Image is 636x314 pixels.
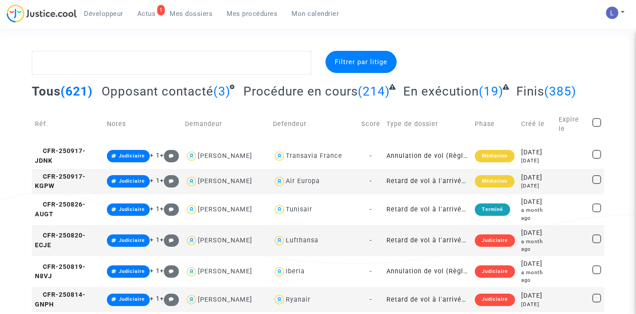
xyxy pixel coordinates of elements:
td: Score [358,105,383,143]
span: - [370,296,372,303]
span: - [370,237,372,244]
span: Judiciaire [119,207,145,212]
span: + [160,177,179,184]
span: CFR-250917-JDNK [35,147,86,165]
td: Retard de vol à l'arrivée (Règlement CE n°261/2004) [383,169,472,194]
span: Judiciaire [119,268,145,274]
td: Réf. [32,105,104,143]
div: [DATE] [521,157,553,165]
span: Filtrer par litige [335,58,387,66]
span: Judiciaire [119,237,145,243]
span: Mes dossiers [170,10,212,18]
div: [PERSON_NAME] [198,268,252,275]
span: CFR-250820-ECJE [35,232,86,249]
div: [PERSON_NAME] [198,152,252,160]
div: Iberia [286,268,305,275]
span: + 1 [150,295,160,303]
img: icon-user.svg [185,150,198,163]
div: Transavia France [286,152,342,160]
div: Judiciaire [475,234,515,247]
div: [DATE] [521,291,553,301]
div: [DATE] [521,228,553,238]
img: jc-logo.svg [7,4,77,23]
img: icon-user.svg [185,234,198,247]
div: a month ago [521,269,553,284]
td: Expire le [556,105,589,143]
img: icon-user.svg [273,293,286,306]
span: + 1 [150,236,160,244]
a: Mes procédures [220,7,284,20]
a: Développeur [77,7,130,20]
img: icon-user.svg [273,175,286,188]
div: Médiation [475,175,515,188]
div: a month ago [521,238,553,253]
td: Retard de vol à l'arrivée (Règlement CE n°261/2004) [383,225,472,256]
div: [PERSON_NAME] [198,177,252,185]
img: icon-user.svg [273,203,286,216]
img: icon-user.svg [273,265,286,278]
img: icon-user.svg [185,175,198,188]
span: + [160,236,179,244]
span: Mes procédures [227,10,277,18]
span: - [370,268,372,275]
span: Développeur [84,10,123,18]
div: [DATE] [521,197,553,207]
td: Type de dossier [383,105,472,143]
span: - [370,177,372,185]
span: CFR-250819-N8VJ [35,263,86,280]
span: - [370,206,372,213]
span: Mon calendrier [291,10,339,18]
div: [PERSON_NAME] [198,296,252,303]
div: Judiciaire [475,294,515,306]
div: [DATE] [521,148,553,157]
span: (621) [61,84,93,99]
span: Opposant contacté [102,84,213,99]
td: Notes [104,105,182,143]
span: CFR-250814-GNPH [35,291,86,308]
span: + [160,267,179,275]
a: Mes dossiers [163,7,220,20]
td: Annulation de vol (Règlement CE n°261/2004) [383,256,472,287]
span: - [370,152,372,160]
img: icon-user.svg [273,150,286,163]
span: + 1 [150,177,160,184]
span: CFR-250826-AUGT [35,201,86,218]
img: icon-user.svg [273,234,286,247]
div: Médiation [475,150,515,162]
span: (19) [479,84,503,99]
span: Judiciaire [119,296,145,302]
span: (3) [213,84,231,99]
span: Judiciaire [119,153,145,159]
span: CFR-250917-KGPW [35,173,86,190]
div: Air Europa [286,177,320,185]
span: Tous [32,84,61,99]
td: Retard de vol à l'arrivée (Règlement CE n°261/2004) [383,287,472,312]
td: Demandeur [182,105,270,143]
span: Judiciaire [119,178,145,184]
div: [PERSON_NAME] [198,237,252,244]
td: Phase [472,105,518,143]
span: + 1 [150,205,160,213]
span: + 1 [150,152,160,159]
td: Annulation de vol (Règlement CE n°261/2004) [383,143,472,168]
div: [PERSON_NAME] [198,206,252,213]
div: [DATE] [521,301,553,308]
a: Mon calendrier [284,7,346,20]
div: [DATE] [521,259,553,269]
img: icon-user.svg [185,265,198,278]
div: a month ago [521,207,553,222]
div: Judiciaire [475,265,515,278]
span: Actus [137,10,156,18]
span: Finis [516,84,544,99]
div: Lufthansa [286,237,318,244]
span: + 1 [150,267,160,275]
td: Créé le [518,105,556,143]
td: Defendeur [270,105,358,143]
div: [DATE] [521,173,553,183]
a: 1Actus [130,7,163,20]
img: icon-user.svg [185,293,198,306]
div: [DATE] [521,182,553,190]
td: Retard de vol à l'arrivée (Règlement CE n°261/2004) [383,194,472,225]
span: (385) [544,84,576,99]
span: + [160,295,179,303]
